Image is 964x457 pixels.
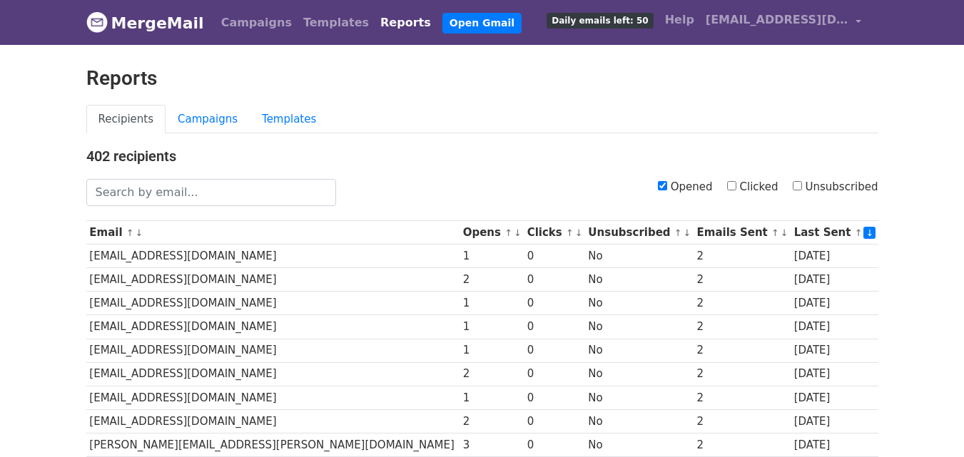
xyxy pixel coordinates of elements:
[86,8,204,38] a: MergeMail
[694,409,791,433] td: 2
[694,433,791,456] td: 2
[86,11,108,33] img: MergeMail logo
[791,221,878,245] th: Last Sent
[694,362,791,386] td: 2
[694,386,791,409] td: 2
[524,386,585,409] td: 0
[524,362,585,386] td: 0
[791,245,878,268] td: [DATE]
[791,409,878,433] td: [DATE]
[781,227,788,238] a: ↓
[694,268,791,292] td: 2
[460,221,524,245] th: Opens
[524,221,585,245] th: Clicks
[575,227,583,238] a: ↓
[541,6,659,34] a: Daily emails left: 50
[727,181,736,190] input: Clicked
[86,339,460,362] td: [EMAIL_ADDRESS][DOMAIN_NAME]
[86,433,460,456] td: [PERSON_NAME][EMAIL_ADDRESS][PERSON_NAME][DOMAIN_NAME]
[460,409,524,433] td: 2
[524,245,585,268] td: 0
[524,409,585,433] td: 0
[547,13,653,29] span: Daily emails left: 50
[585,409,694,433] td: No
[793,179,878,195] label: Unsubscribed
[86,179,336,206] input: Search by email...
[460,433,524,456] td: 3
[791,292,878,315] td: [DATE]
[585,221,694,245] th: Unsubscribed
[442,13,522,34] a: Open Gmail
[166,105,250,134] a: Campaigns
[375,9,437,37] a: Reports
[585,386,694,409] td: No
[86,362,460,386] td: [EMAIL_ADDRESS][DOMAIN_NAME]
[86,409,460,433] td: [EMAIL_ADDRESS][DOMAIN_NAME]
[585,362,694,386] td: No
[706,11,848,29] span: [EMAIL_ADDRESS][DOMAIN_NAME]
[136,227,143,238] a: ↓
[460,339,524,362] td: 1
[658,179,713,195] label: Opened
[250,105,328,134] a: Templates
[524,268,585,292] td: 0
[460,245,524,268] td: 1
[694,292,791,315] td: 2
[791,362,878,386] td: [DATE]
[86,66,878,91] h2: Reports
[585,433,694,456] td: No
[684,227,691,238] a: ↓
[460,362,524,386] td: 2
[460,386,524,409] td: 1
[793,181,802,190] input: Unsubscribed
[86,292,460,315] td: [EMAIL_ADDRESS][DOMAIN_NAME]
[694,221,791,245] th: Emails Sent
[86,221,460,245] th: Email
[126,227,134,238] a: ↑
[694,339,791,362] td: 2
[524,433,585,456] td: 0
[727,179,778,195] label: Clicked
[791,339,878,362] td: [DATE]
[585,292,694,315] td: No
[524,292,585,315] td: 0
[585,315,694,339] td: No
[86,386,460,409] td: [EMAIL_ADDRESS][DOMAIN_NAME]
[659,6,700,34] a: Help
[585,268,694,292] td: No
[524,339,585,362] td: 0
[791,433,878,456] td: [DATE]
[86,268,460,292] td: [EMAIL_ADDRESS][DOMAIN_NAME]
[658,181,667,190] input: Opened
[298,9,375,37] a: Templates
[791,315,878,339] td: [DATE]
[86,315,460,339] td: [EMAIL_ADDRESS][DOMAIN_NAME]
[771,227,779,238] a: ↑
[585,339,694,362] td: No
[674,227,682,238] a: ↑
[791,386,878,409] td: [DATE]
[504,227,512,238] a: ↑
[460,292,524,315] td: 1
[86,245,460,268] td: [EMAIL_ADDRESS][DOMAIN_NAME]
[460,268,524,292] td: 2
[855,227,863,238] a: ↑
[460,315,524,339] td: 1
[566,227,574,238] a: ↑
[514,227,522,238] a: ↓
[863,227,876,239] a: ↓
[585,245,694,268] td: No
[524,315,585,339] td: 0
[694,315,791,339] td: 2
[215,9,298,37] a: Campaigns
[700,6,867,39] a: [EMAIL_ADDRESS][DOMAIN_NAME]
[86,105,166,134] a: Recipients
[86,148,878,165] h4: 402 recipients
[694,245,791,268] td: 2
[791,268,878,292] td: [DATE]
